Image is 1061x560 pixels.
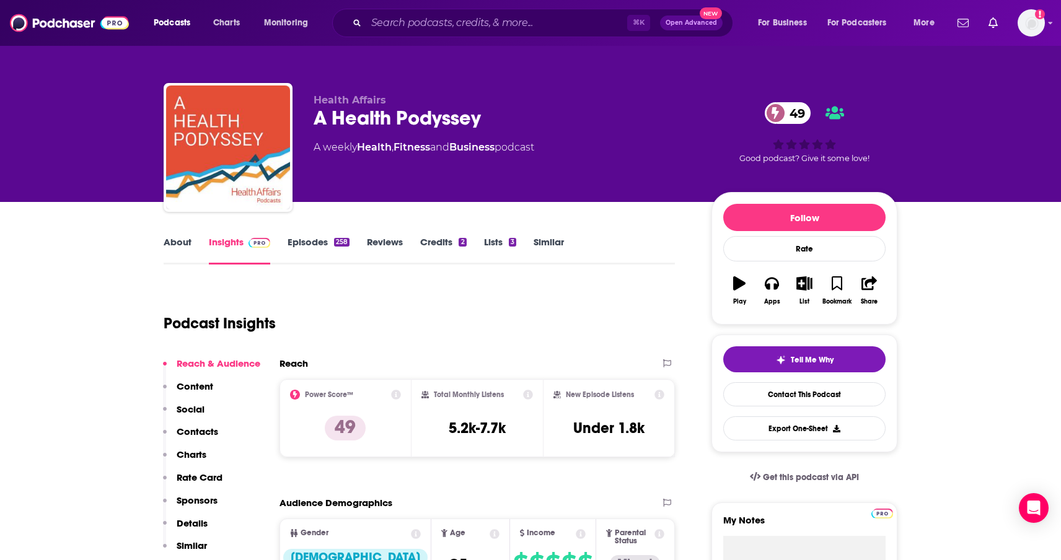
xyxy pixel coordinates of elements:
[861,298,878,305] div: Share
[177,471,222,483] p: Rate Card
[177,357,260,369] p: Reach & Audience
[177,540,207,551] p: Similar
[166,85,290,209] a: A Health Podyssey
[420,236,466,265] a: Credits2
[177,517,208,529] p: Details
[394,141,430,153] a: Fitness
[905,13,950,33] button: open menu
[527,529,555,537] span: Income
[615,529,653,545] span: Parental Status
[288,236,350,265] a: Episodes258
[660,15,723,30] button: Open AdvancedNew
[509,238,516,247] div: 3
[827,14,887,32] span: For Podcasters
[264,14,308,32] span: Monitoring
[344,9,745,37] div: Search podcasts, credits, & more...
[723,268,755,313] button: Play
[700,7,722,19] span: New
[177,403,205,415] p: Social
[280,497,392,509] h2: Audience Demographics
[163,517,208,540] button: Details
[853,268,886,313] button: Share
[367,236,403,265] a: Reviews
[764,298,780,305] div: Apps
[1018,9,1045,37] span: Logged in as LornaG
[666,20,717,26] span: Open Advanced
[145,13,206,33] button: open menu
[163,494,218,517] button: Sponsors
[871,509,893,518] img: Podchaser Pro
[154,14,190,32] span: Podcasts
[791,355,834,365] span: Tell Me Why
[434,390,504,399] h2: Total Monthly Listens
[711,94,897,171] div: 49Good podcast? Give it some love!
[821,268,853,313] button: Bookmark
[325,416,366,440] p: 49
[164,236,192,265] a: About
[357,141,392,153] a: Health
[163,471,222,494] button: Rate Card
[733,298,746,305] div: Play
[205,13,247,33] a: Charts
[822,298,852,305] div: Bookmark
[914,14,935,32] span: More
[723,416,886,440] button: Export One-Sheet
[280,357,308,369] h2: Reach
[255,13,324,33] button: open menu
[392,141,394,153] span: ,
[819,13,905,33] button: open menu
[534,236,564,265] a: Similar
[984,12,1003,33] a: Show notifications dropdown
[765,102,811,124] a: 49
[163,357,260,380] button: Reach & Audience
[723,514,886,536] label: My Notes
[484,236,516,265] a: Lists3
[1035,9,1045,19] svg: Add a profile image
[163,380,213,403] button: Content
[450,529,465,537] span: Age
[723,382,886,406] a: Contact This Podcast
[755,268,788,313] button: Apps
[249,238,270,248] img: Podchaser Pro
[301,529,328,537] span: Gender
[163,426,218,448] button: Contacts
[566,390,634,399] h2: New Episode Listens
[799,298,809,305] div: List
[758,14,807,32] span: For Business
[459,238,466,247] div: 2
[177,380,213,392] p: Content
[209,236,270,265] a: InsightsPodchaser Pro
[749,13,822,33] button: open menu
[740,462,869,492] a: Get this podcast via API
[305,390,353,399] h2: Power Score™
[953,12,974,33] a: Show notifications dropdown
[314,140,534,155] div: A weekly podcast
[449,419,506,437] h3: 5.2k-7.7k
[739,154,869,163] span: Good podcast? Give it some love!
[164,314,276,333] h1: Podcast Insights
[430,141,449,153] span: and
[449,141,495,153] a: Business
[334,238,350,247] div: 258
[871,507,893,518] a: Pro website
[723,236,886,261] div: Rate
[1018,9,1045,37] img: User Profile
[763,472,859,483] span: Get this podcast via API
[573,419,645,437] h3: Under 1.8k
[723,346,886,372] button: tell me why sparkleTell Me Why
[177,448,206,460] p: Charts
[177,494,218,506] p: Sponsors
[627,15,650,31] span: ⌘ K
[777,102,811,124] span: 49
[723,204,886,231] button: Follow
[788,268,821,313] button: List
[10,11,129,35] img: Podchaser - Follow, Share and Rate Podcasts
[1019,493,1049,523] div: Open Intercom Messenger
[366,13,627,33] input: Search podcasts, credits, & more...
[163,448,206,471] button: Charts
[177,426,218,437] p: Contacts
[213,14,240,32] span: Charts
[1018,9,1045,37] button: Show profile menu
[776,355,786,365] img: tell me why sparkle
